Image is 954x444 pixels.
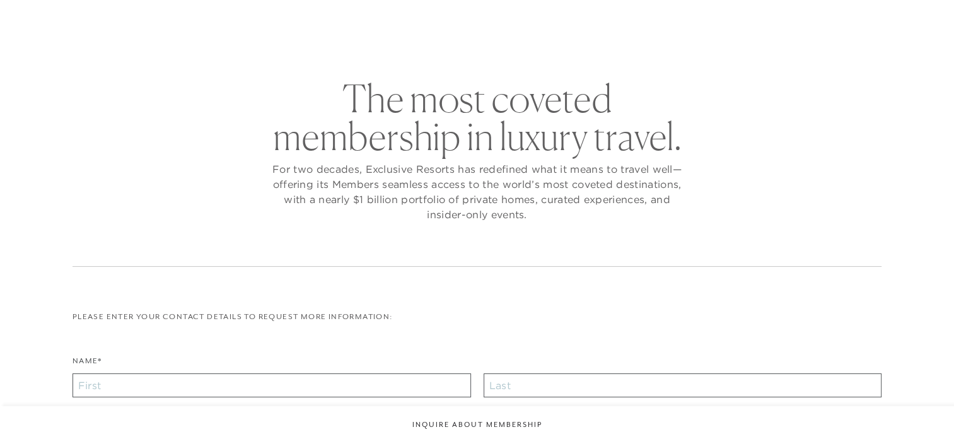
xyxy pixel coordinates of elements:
[897,15,914,24] button: Open navigation
[73,311,881,323] p: Please enter your contact details to request more information:
[269,79,685,155] h2: The most coveted membership in luxury travel.
[269,161,685,222] p: For two decades, Exclusive Resorts has redefined what it means to travel well—offering its Member...
[484,373,882,397] input: Last
[73,373,471,397] input: First
[73,355,102,373] label: Name*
